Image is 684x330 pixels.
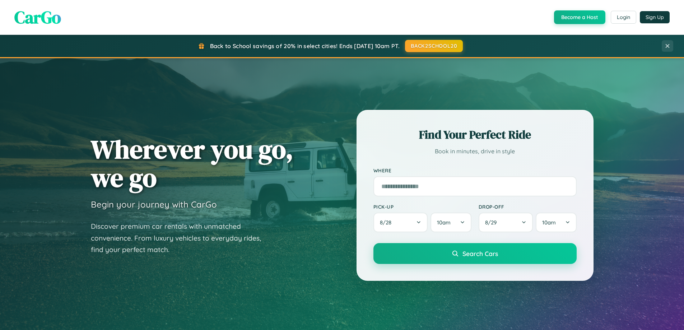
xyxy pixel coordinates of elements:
p: Discover premium car rentals with unmatched convenience. From luxury vehicles to everyday rides, ... [91,220,270,256]
h1: Wherever you go, we go [91,135,293,192]
span: 10am [437,219,451,226]
button: Search Cars [373,243,577,264]
label: Where [373,167,577,173]
button: Login [611,11,636,24]
h3: Begin your journey with CarGo [91,199,217,210]
span: 10am [542,219,556,226]
span: CarGo [14,5,61,29]
button: 10am [431,213,471,232]
button: 8/29 [479,213,533,232]
button: 8/28 [373,213,428,232]
button: BACK2SCHOOL20 [405,40,463,52]
button: 10am [536,213,576,232]
h2: Find Your Perfect Ride [373,127,577,143]
span: Back to School savings of 20% in select cities! Ends [DATE] 10am PT. [210,42,400,50]
span: Search Cars [462,250,498,257]
p: Book in minutes, drive in style [373,146,577,157]
button: Sign Up [640,11,670,23]
span: 8 / 28 [380,219,395,226]
label: Pick-up [373,204,471,210]
span: 8 / 29 [485,219,500,226]
label: Drop-off [479,204,577,210]
button: Become a Host [554,10,605,24]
